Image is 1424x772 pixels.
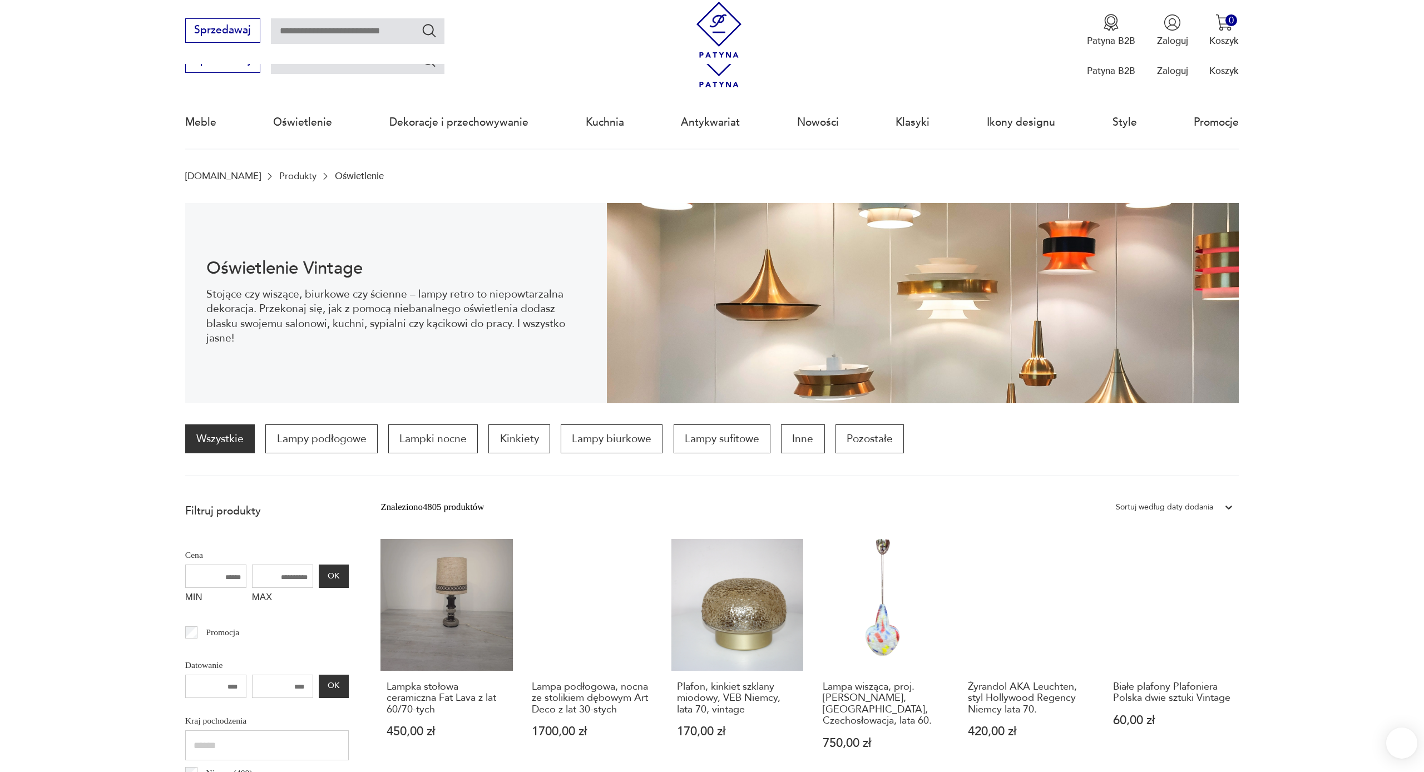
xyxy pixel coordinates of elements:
[421,52,437,68] button: Szukaj
[1209,14,1239,47] button: 0Koszyk
[185,27,260,36] a: Sprzedawaj
[532,681,652,715] h3: Lampa podłogowa, nocna ze stolikiem dębowym Art Deco z lat 30-stych
[185,97,216,148] a: Meble
[823,681,943,727] h3: Lampa wisząca, proj. [PERSON_NAME], [GEOGRAPHIC_DATA], Czechosłowacja, lata 60.
[987,97,1055,148] a: Ikony designu
[380,500,484,514] div: Znaleziono 4805 produktów
[586,97,624,148] a: Kuchnia
[1087,65,1135,77] p: Patyna B2B
[674,424,770,453] a: Lampy sufitowe
[532,726,652,738] p: 1700,00 zł
[185,588,246,609] label: MIN
[206,260,585,276] h1: Oświetlenie Vintage
[185,504,349,518] p: Filtruj produkty
[1157,65,1188,77] p: Zaloguj
[1157,14,1188,47] button: Zaloguj
[185,424,255,453] a: Wszystkie
[1164,14,1181,31] img: Ikonka użytkownika
[677,726,797,738] p: 170,00 zł
[677,681,797,715] h3: Plafon, kinkiet szklany miodowy, VEB Niemcy, lata 70, vintage
[1087,34,1135,47] p: Patyna B2B
[1112,97,1137,148] a: Style
[273,97,332,148] a: Oświetlenie
[1087,14,1135,47] button: Patyna B2B
[1194,97,1239,148] a: Promocje
[185,658,349,672] p: Datowanie
[1087,14,1135,47] a: Ikona medaluPatyna B2B
[206,625,239,640] p: Promocja
[389,97,528,148] a: Dekoracje i przechowywanie
[797,97,839,148] a: Nowości
[388,424,478,453] a: Lampki nocne
[1116,500,1213,514] div: Sortuj według daty dodania
[185,548,349,562] p: Cena
[185,171,261,181] a: [DOMAIN_NAME]
[1157,34,1188,47] p: Zaloguj
[335,171,384,181] p: Oświetlenie
[185,714,349,728] p: Kraj pochodzenia
[968,681,1088,715] h3: Żyrandol AKA Leuchten, styl Hollywood Regency Niemcy lata 70.
[185,57,260,66] a: Sprzedawaj
[896,97,929,148] a: Klasyki
[1209,65,1239,77] p: Koszyk
[681,97,740,148] a: Antykwariat
[488,424,550,453] a: Kinkiety
[561,424,662,453] a: Lampy biurkowe
[1102,14,1120,31] img: Ikona medalu
[835,424,904,453] a: Pozostałe
[421,22,437,38] button: Szukaj
[1386,728,1417,759] iframe: Smartsupp widget button
[387,726,507,738] p: 450,00 zł
[607,203,1239,403] img: Oświetlenie
[319,565,349,588] button: OK
[691,2,747,58] img: Patyna - sklep z meblami i dekoracjami vintage
[206,287,585,346] p: Stojące czy wiszące, biurkowe czy ścienne – lampy retro to niepowtarzalna dekoracja. Przekonaj si...
[1225,14,1237,26] div: 0
[252,588,313,609] label: MAX
[968,726,1088,738] p: 420,00 zł
[781,424,824,453] a: Inne
[387,681,507,715] h3: Lampka stołowa ceramiczna Fat Lava z lat 60/70-tych
[1113,715,1233,726] p: 60,00 zł
[185,18,260,43] button: Sprzedawaj
[319,675,349,698] button: OK
[279,171,317,181] a: Produkty
[1113,681,1233,704] h3: Białe plafony Plafoniera Polska dwie sztuki Vintage
[1209,34,1239,47] p: Koszyk
[823,738,943,749] p: 750,00 zł
[265,424,377,453] a: Lampy podłogowe
[1215,14,1233,31] img: Ikona koszyka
